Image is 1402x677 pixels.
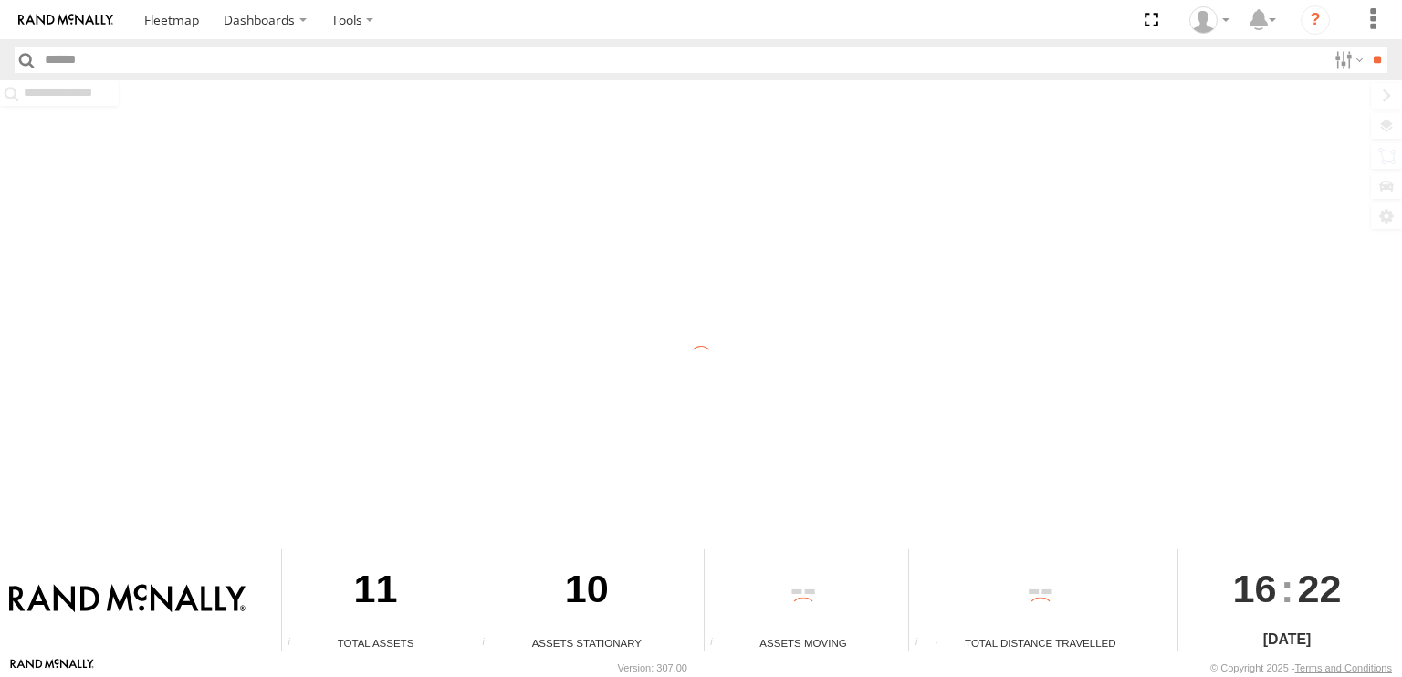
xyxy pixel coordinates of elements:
[705,635,903,651] div: Assets Moving
[282,637,309,651] div: Total number of Enabled Assets
[1178,629,1395,651] div: [DATE]
[18,14,113,26] img: rand-logo.svg
[1295,662,1392,673] a: Terms and Conditions
[476,635,696,651] div: Assets Stationary
[476,549,696,635] div: 10
[282,635,469,651] div: Total Assets
[909,635,1171,651] div: Total Distance Travelled
[705,637,732,651] div: Total number of assets current in transit.
[9,584,246,615] img: Rand McNally
[476,637,504,651] div: Total number of assets current stationary.
[1298,549,1342,628] span: 22
[1233,549,1277,628] span: 16
[1327,47,1366,73] label: Search Filter Options
[1178,549,1395,628] div: :
[1183,6,1236,34] div: Valeo Dash
[618,662,687,673] div: Version: 307.00
[1301,5,1330,35] i: ?
[909,637,936,651] div: Total distance travelled by all assets within specified date range and applied filters
[10,659,94,677] a: Visit our Website
[1210,662,1392,673] div: © Copyright 2025 -
[282,549,469,635] div: 11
